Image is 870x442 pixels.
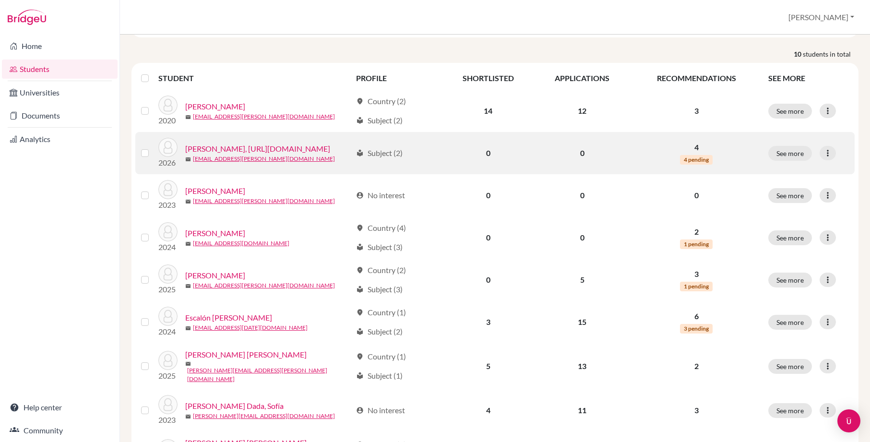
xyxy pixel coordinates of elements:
[158,351,178,370] img: Maestre Dada, Andrés
[8,10,46,25] img: Bridge-U
[356,117,364,124] span: local_library
[158,284,178,295] p: 2025
[185,325,191,331] span: mail
[158,307,178,326] img: Escalón Dada, Lucía
[534,174,631,216] td: 0
[534,389,631,431] td: 11
[356,243,364,251] span: local_library
[442,301,534,343] td: 3
[158,138,178,157] img: Dada Chávez, https://easalvador.powerschool.com/admin/students/home.html?frn=001774
[350,67,442,90] th: PROFILE
[185,227,245,239] a: [PERSON_NAME]
[356,115,403,126] div: Subject (2)
[356,307,406,318] div: Country (1)
[768,359,812,374] button: See more
[763,67,855,90] th: SEE MORE
[193,155,335,163] a: [EMAIL_ADDRESS][PERSON_NAME][DOMAIN_NAME]
[158,96,178,115] img: Dada, Alberto Jose
[534,90,631,132] td: 12
[356,328,364,335] span: local_library
[636,190,757,201] p: 0
[442,343,534,389] td: 5
[158,241,178,253] p: 2024
[631,67,763,90] th: RECOMMENDATIONS
[356,370,403,382] div: Subject (1)
[2,106,118,125] a: Documents
[768,230,812,245] button: See more
[185,400,284,412] a: [PERSON_NAME] Dada, Sofía
[193,281,335,290] a: [EMAIL_ADDRESS][PERSON_NAME][DOMAIN_NAME]
[356,222,406,234] div: Country (4)
[636,105,757,117] p: 3
[534,301,631,343] td: 15
[356,266,364,274] span: location_on
[185,361,191,367] span: mail
[2,398,118,417] a: Help center
[636,405,757,416] p: 3
[187,366,352,383] a: [PERSON_NAME][EMAIL_ADDRESS][PERSON_NAME][DOMAIN_NAME]
[158,115,178,126] p: 2020
[356,405,405,416] div: No interest
[158,414,178,426] p: 2023
[158,67,350,90] th: STUDENT
[356,224,364,232] span: location_on
[158,395,178,414] img: Maestre Dada, Sofía
[442,90,534,132] td: 14
[768,188,812,203] button: See more
[356,353,364,360] span: location_on
[356,190,405,201] div: No interest
[185,283,191,289] span: mail
[2,421,118,440] a: Community
[185,114,191,120] span: mail
[768,403,812,418] button: See more
[158,264,178,284] img: Dada Molins, Guillermo
[768,146,812,161] button: See more
[185,185,245,197] a: [PERSON_NAME]
[356,149,364,157] span: local_library
[442,216,534,259] td: 0
[442,174,534,216] td: 0
[356,96,406,107] div: Country (2)
[356,351,406,362] div: Country (1)
[356,284,403,295] div: Subject (3)
[442,67,534,90] th: SHORTLISTED
[680,282,713,291] span: 1 pending
[680,239,713,249] span: 1 pending
[784,8,858,26] button: [PERSON_NAME]
[356,406,364,414] span: account_circle
[636,226,757,238] p: 2
[185,199,191,204] span: mail
[356,147,403,159] div: Subject (2)
[185,156,191,162] span: mail
[636,142,757,153] p: 4
[193,197,335,205] a: [EMAIL_ADDRESS][PERSON_NAME][DOMAIN_NAME]
[356,372,364,380] span: local_library
[636,268,757,280] p: 3
[158,222,178,241] img: Dada Molins, Alexandra
[193,112,335,121] a: [EMAIL_ADDRESS][PERSON_NAME][DOMAIN_NAME]
[356,241,403,253] div: Subject (3)
[534,132,631,174] td: 0
[2,83,118,102] a: Universities
[185,312,272,323] a: Escalón [PERSON_NAME]
[356,191,364,199] span: account_circle
[185,270,245,281] a: [PERSON_NAME]
[442,389,534,431] td: 4
[356,97,364,105] span: location_on
[158,326,178,337] p: 2024
[636,360,757,372] p: 2
[356,326,403,337] div: Subject (2)
[534,259,631,301] td: 5
[768,315,812,330] button: See more
[534,67,631,90] th: APPLICATIONS
[356,264,406,276] div: Country (2)
[837,409,860,432] div: Open Intercom Messenger
[356,286,364,293] span: local_library
[158,370,178,382] p: 2025
[636,311,757,322] p: 6
[2,60,118,79] a: Students
[185,414,191,419] span: mail
[158,180,178,199] img: Dada Contreras, Andrea
[2,36,118,56] a: Home
[158,157,178,168] p: 2026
